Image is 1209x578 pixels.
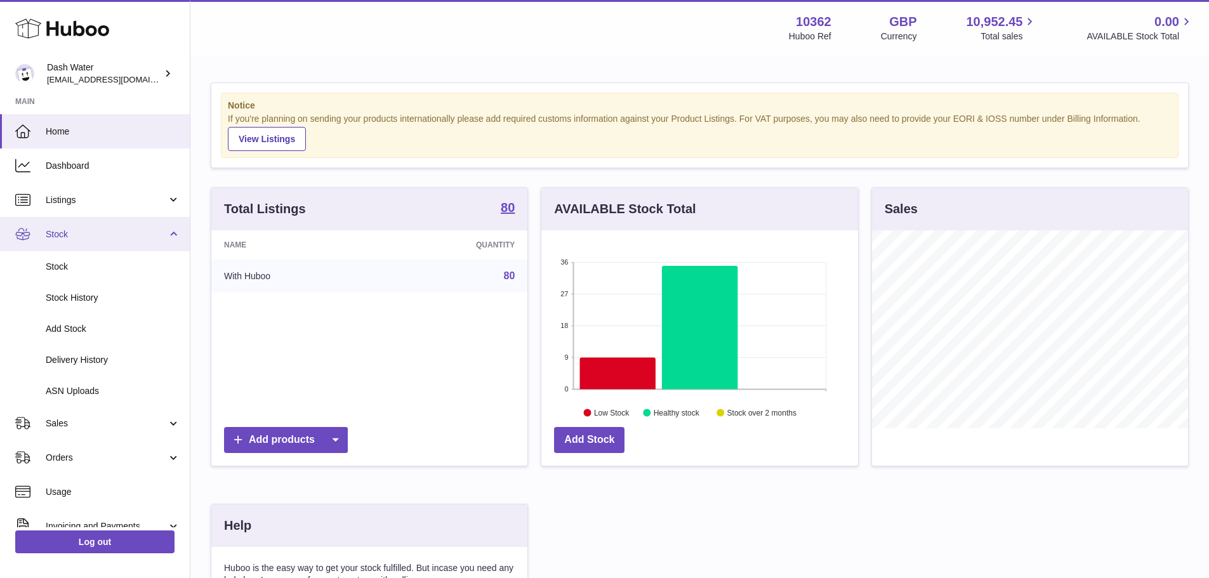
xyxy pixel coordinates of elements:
[15,530,175,553] a: Log out
[378,230,527,259] th: Quantity
[224,517,251,534] h3: Help
[46,452,167,464] span: Orders
[224,427,348,453] a: Add products
[727,408,796,417] text: Stock over 2 months
[594,408,630,417] text: Low Stock
[501,201,515,216] a: 80
[46,194,167,206] span: Listings
[46,160,180,172] span: Dashboard
[966,13,1037,43] a: 10,952.45 Total sales
[981,30,1037,43] span: Total sales
[224,200,306,218] h3: Total Listings
[211,230,378,259] th: Name
[46,520,167,532] span: Invoicing and Payments
[561,322,569,329] text: 18
[1087,30,1194,43] span: AVAILABLE Stock Total
[46,126,180,138] span: Home
[46,354,180,366] span: Delivery History
[504,270,515,281] a: 80
[501,201,515,214] strong: 80
[885,200,918,218] h3: Sales
[654,408,700,417] text: Healthy stock
[47,62,161,86] div: Dash Water
[46,385,180,397] span: ASN Uploads
[228,127,306,151] a: View Listings
[46,228,167,240] span: Stock
[228,113,1172,151] div: If you're planning on sending your products internationally please add required customs informati...
[565,385,569,393] text: 0
[881,30,917,43] div: Currency
[561,290,569,298] text: 27
[554,427,624,453] a: Add Stock
[46,292,180,304] span: Stock History
[46,486,180,498] span: Usage
[796,13,831,30] strong: 10362
[46,323,180,335] span: Add Stock
[554,200,696,218] h3: AVAILABLE Stock Total
[1087,13,1194,43] a: 0.00 AVAILABLE Stock Total
[15,64,34,83] img: internalAdmin-10362@internal.huboo.com
[47,74,187,84] span: [EMAIL_ADDRESS][DOMAIN_NAME]
[789,30,831,43] div: Huboo Ref
[966,13,1022,30] span: 10,952.45
[46,417,167,430] span: Sales
[565,353,569,361] text: 9
[1154,13,1179,30] span: 0.00
[228,100,1172,112] strong: Notice
[889,13,916,30] strong: GBP
[561,258,569,266] text: 36
[211,259,378,292] td: With Huboo
[46,261,180,273] span: Stock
